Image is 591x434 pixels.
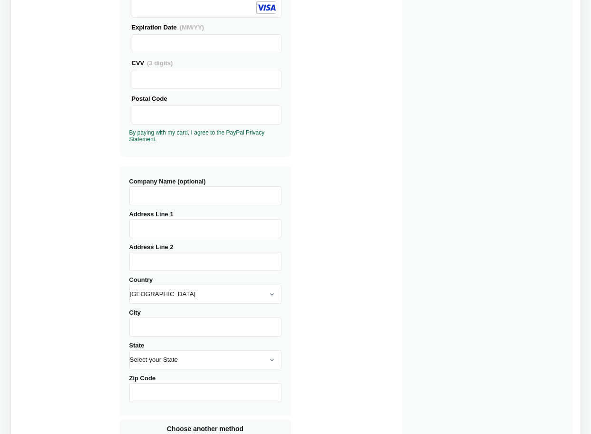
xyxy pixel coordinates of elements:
[132,94,281,104] div: Postal Code
[129,252,281,271] input: Address Line 2
[129,318,281,337] input: City
[129,276,281,304] label: Country
[132,22,281,32] div: Expiration Date
[136,35,277,53] iframe: Secure Credit Card Frame - Expiration Date
[136,70,277,88] iframe: Secure Credit Card Frame - CVV
[132,58,281,68] div: CVV
[165,424,245,434] span: Choose another method
[129,186,281,205] input: Company Name (optional)
[129,309,281,337] label: City
[136,106,277,124] iframe: Secure Credit Card Frame - Postal Code
[180,24,204,31] span: (MM/YY)
[147,59,173,67] span: (3 digits)
[129,350,281,369] select: State
[129,342,281,369] label: State
[129,178,281,205] label: Company Name (optional)
[129,219,281,238] input: Address Line 1
[129,375,281,402] label: Zip Code
[129,285,281,304] select: Country
[129,129,265,143] a: By paying with my card, I agree to the PayPal Privacy Statement.
[129,383,281,402] input: Zip Code
[129,211,281,238] label: Address Line 1
[129,243,281,271] label: Address Line 2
